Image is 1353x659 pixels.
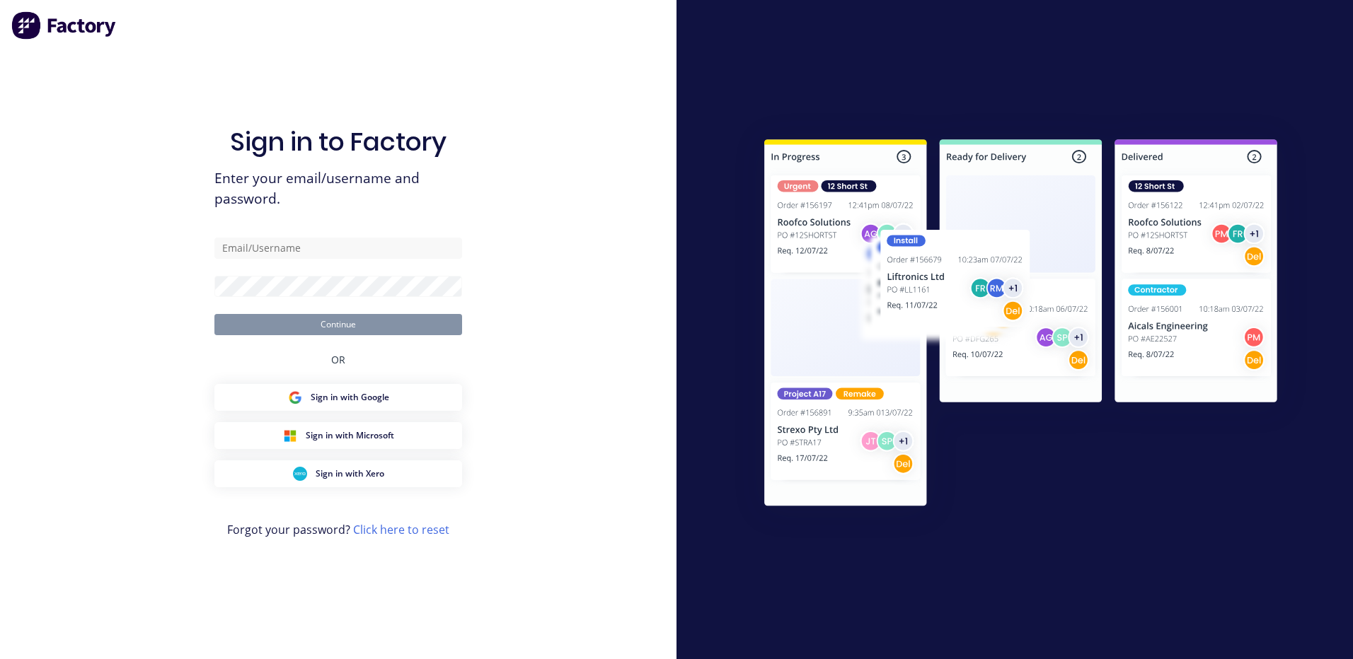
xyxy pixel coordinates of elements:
a: Click here to reset [353,522,449,537]
span: Sign in with Microsoft [306,429,394,442]
span: Forgot your password? [227,521,449,538]
button: Xero Sign inSign in with Xero [214,460,462,487]
img: Microsoft Sign in [283,428,297,443]
input: Email/Username [214,238,462,259]
span: Enter your email/username and password. [214,168,462,209]
div: OR [331,335,345,384]
img: Google Sign in [288,390,302,404]
img: Sign in [733,111,1308,540]
h1: Sign in to Factory [230,127,447,157]
img: Factory [11,11,117,40]
span: Sign in with Google [311,391,389,404]
button: Continue [214,314,462,335]
span: Sign in with Xero [316,467,384,480]
button: Google Sign inSign in with Google [214,384,462,411]
button: Microsoft Sign inSign in with Microsoft [214,422,462,449]
img: Xero Sign in [293,467,307,481]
